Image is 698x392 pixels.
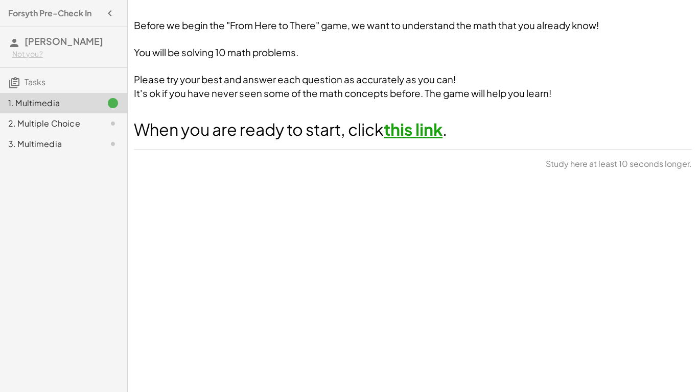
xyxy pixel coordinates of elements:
i: Task not started. [107,117,119,130]
span: [PERSON_NAME] [25,35,103,47]
span: When you are ready to start, click [134,119,384,139]
div: 3. Multimedia [8,138,90,150]
h4: Forsyth Pre-Check In [8,7,91,19]
span: . [443,119,447,139]
div: 1. Multimedia [8,97,90,109]
span: Study here at least 10 seconds longer. [546,158,692,170]
div: Not you? [12,49,119,59]
span: It's ok if you have never seen some of the math concepts before. The game will help you learn! [134,87,551,99]
div: 2. Multiple Choice [8,117,90,130]
i: Task not started. [107,138,119,150]
span: You will be solving 10 math problems. [134,46,298,58]
a: this link [384,119,443,139]
span: Please try your best and answer each question as accurately as you can! [134,73,456,85]
span: Tasks [25,77,45,87]
span: Before we begin the "From Here to There" game, we want to understand the math that you already know! [134,19,599,31]
i: Task finished. [107,97,119,109]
